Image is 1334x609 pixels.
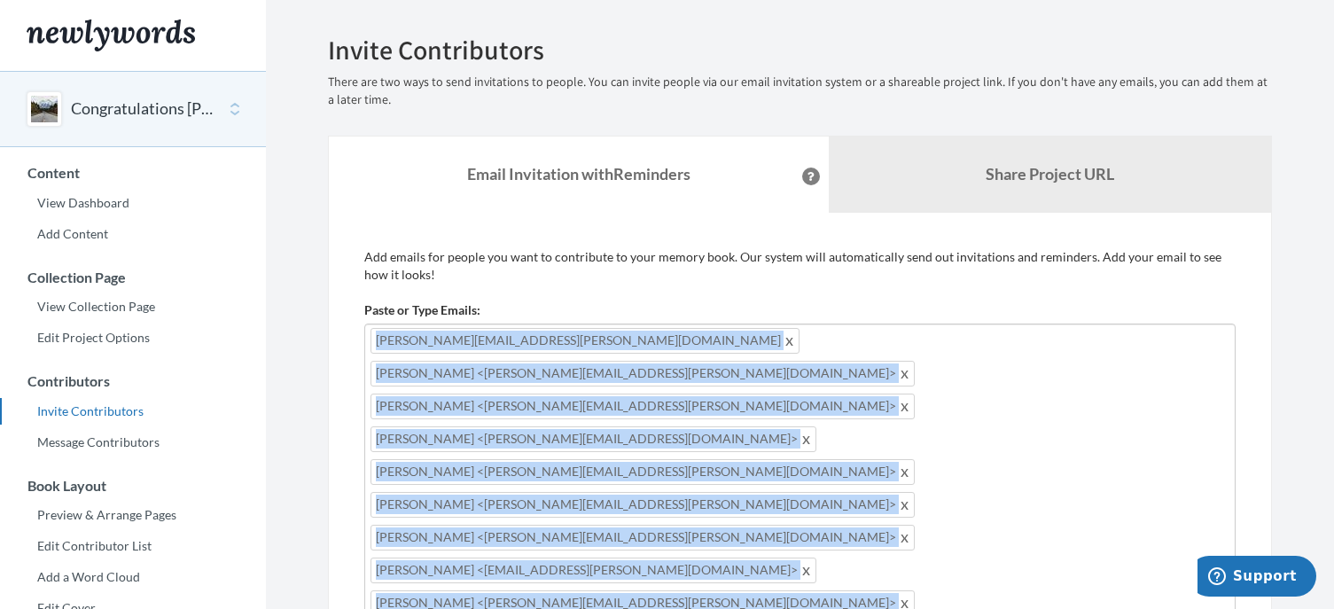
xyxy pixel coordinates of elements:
[1197,556,1316,600] iframe: Opens a widget where you can chat to one of our agents
[71,98,215,121] button: Congratulations [PERSON_NAME]!
[371,558,816,583] span: [PERSON_NAME] <[EMAIL_ADDRESS][PERSON_NAME][DOMAIN_NAME]>
[1,165,266,181] h3: Content
[328,74,1272,109] p: There are two ways to send invitations to people. You can invite people via our email invitation ...
[328,35,1272,65] h2: Invite Contributors
[371,394,915,419] span: [PERSON_NAME] <[PERSON_NAME][EMAIL_ADDRESS][PERSON_NAME][DOMAIN_NAME]>
[371,459,915,485] span: [PERSON_NAME] <[PERSON_NAME][EMAIL_ADDRESS][PERSON_NAME][DOMAIN_NAME]>
[1,478,266,494] h3: Book Layout
[371,525,915,550] span: [PERSON_NAME] <[PERSON_NAME][EMAIL_ADDRESS][PERSON_NAME][DOMAIN_NAME]>
[371,361,915,386] span: [PERSON_NAME] <[PERSON_NAME][EMAIL_ADDRESS][PERSON_NAME][DOMAIN_NAME]>
[364,248,1236,284] p: Add emails for people you want to contribute to your memory book. Our system will automatically s...
[364,301,480,319] label: Paste or Type Emails:
[371,492,915,518] span: [PERSON_NAME] <[PERSON_NAME][EMAIL_ADDRESS][PERSON_NAME][DOMAIN_NAME]>
[467,164,690,183] strong: Email Invitation with Reminders
[27,20,195,51] img: Newlywords logo
[986,164,1114,183] b: Share Project URL
[1,269,266,285] h3: Collection Page
[371,426,816,452] span: [PERSON_NAME] <[PERSON_NAME][EMAIL_ADDRESS][DOMAIN_NAME]>
[1,373,266,389] h3: Contributors
[371,328,800,354] span: [PERSON_NAME][EMAIL_ADDRESS][PERSON_NAME][DOMAIN_NAME]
